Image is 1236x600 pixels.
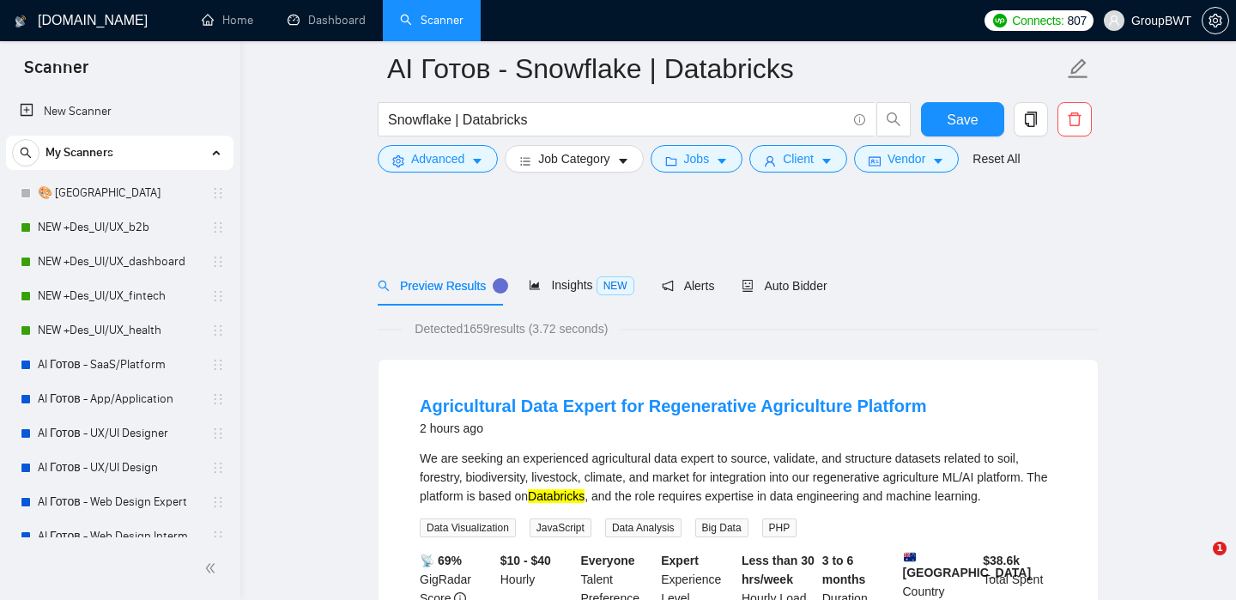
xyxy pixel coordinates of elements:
a: NEW +Des_UI/UX_health [38,313,201,348]
button: delete [1057,102,1092,136]
a: Reset All [972,149,1020,168]
img: 🇦🇺 [904,551,916,563]
span: holder [211,358,225,372]
b: Less than 30 hrs/week [742,554,815,586]
span: Data Visualization [420,518,516,537]
span: holder [211,530,225,543]
span: holder [211,495,225,509]
span: delete [1058,112,1091,127]
button: folderJobscaret-down [651,145,743,173]
span: Jobs [684,149,710,168]
button: idcardVendorcaret-down [854,145,959,173]
span: area-chart [529,279,541,291]
span: holder [211,324,225,337]
img: upwork-logo.png [993,14,1007,27]
a: AI Готов - App/Application [38,382,201,416]
a: Agricultural Data Expert for Regenerative Agriculture Platform [420,397,927,415]
span: caret-down [471,155,483,167]
span: user [1108,15,1120,27]
a: AI Готов - UX/UI Designer [38,416,201,451]
span: setting [392,155,404,167]
span: holder [211,392,225,406]
span: Job Category [538,149,609,168]
button: userClientcaret-down [749,145,847,173]
span: idcard [869,155,881,167]
a: NEW +Des_UI/UX_b2b [38,210,201,245]
button: setting [1202,7,1229,34]
span: Connects: [1012,11,1063,30]
span: Preview Results [378,279,501,293]
button: search [12,139,39,167]
span: edit [1067,58,1089,80]
b: 📡 69% [420,554,462,567]
span: caret-down [821,155,833,167]
span: Insights [529,278,633,292]
span: notification [662,280,674,292]
span: holder [211,255,225,269]
span: search [378,280,390,292]
span: holder [211,221,225,234]
span: holder [211,461,225,475]
button: copy [1014,102,1048,136]
img: logo [15,8,27,35]
span: Big Data [695,518,748,537]
mark: Databricks [528,489,585,503]
input: Scanner name... [387,47,1063,90]
span: Save [947,109,978,130]
a: searchScanner [400,13,463,27]
b: 3 to 6 months [822,554,866,586]
a: AI Готов - SaaS/Platform [38,348,201,382]
span: caret-down [716,155,728,167]
div: 2 hours ago [420,418,927,439]
span: Scanner [10,55,102,91]
span: PHP [762,518,797,537]
span: My Scanners [45,136,113,170]
span: caret-down [932,155,944,167]
b: Everyone [581,554,635,567]
span: Advanced [411,149,464,168]
a: dashboardDashboard [288,13,366,27]
span: folder [665,155,677,167]
span: Vendor [888,149,925,168]
b: $ 38.6k [983,554,1020,567]
a: NEW +Des_UI/UX_dashboard [38,245,201,279]
button: settingAdvancedcaret-down [378,145,498,173]
span: bars [519,155,531,167]
span: setting [1203,14,1228,27]
iframe: Intercom live chat [1178,542,1219,583]
a: 🎨 [GEOGRAPHIC_DATA] [38,176,201,210]
a: AI Готов - UX/UI Design [38,451,201,485]
a: AI Готов - Web Design Intermediate минус Developer [38,519,201,554]
span: holder [211,289,225,303]
div: We are seeking an experienced agricultural data expert to source, validate, and structure dataset... [420,449,1057,506]
span: 1 [1213,542,1227,555]
div: Tooltip anchor [493,278,508,294]
span: Alerts [662,279,715,293]
span: Data Analysis [605,518,682,537]
a: NEW +Des_UI/UX_fintech [38,279,201,313]
a: AI Готов - Web Design Expert [38,485,201,519]
span: info-circle [854,114,865,125]
span: JavaScript [530,518,591,537]
span: search [13,147,39,159]
span: holder [211,186,225,200]
button: search [876,102,911,136]
b: [GEOGRAPHIC_DATA] [903,551,1032,579]
a: homeHome [202,13,253,27]
span: Auto Bidder [742,279,827,293]
b: Expert [661,554,699,567]
span: holder [211,427,225,440]
input: Search Freelance Jobs... [388,109,846,130]
li: New Scanner [6,94,233,129]
span: Detected 1659 results (3.72 seconds) [403,319,620,338]
span: 807 [1068,11,1087,30]
a: setting [1202,14,1229,27]
span: double-left [204,560,221,577]
span: search [877,112,910,127]
span: caret-down [617,155,629,167]
button: Save [921,102,1004,136]
button: barsJob Categorycaret-down [505,145,643,173]
span: robot [742,280,754,292]
span: user [764,155,776,167]
b: $10 - $40 [500,554,551,567]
